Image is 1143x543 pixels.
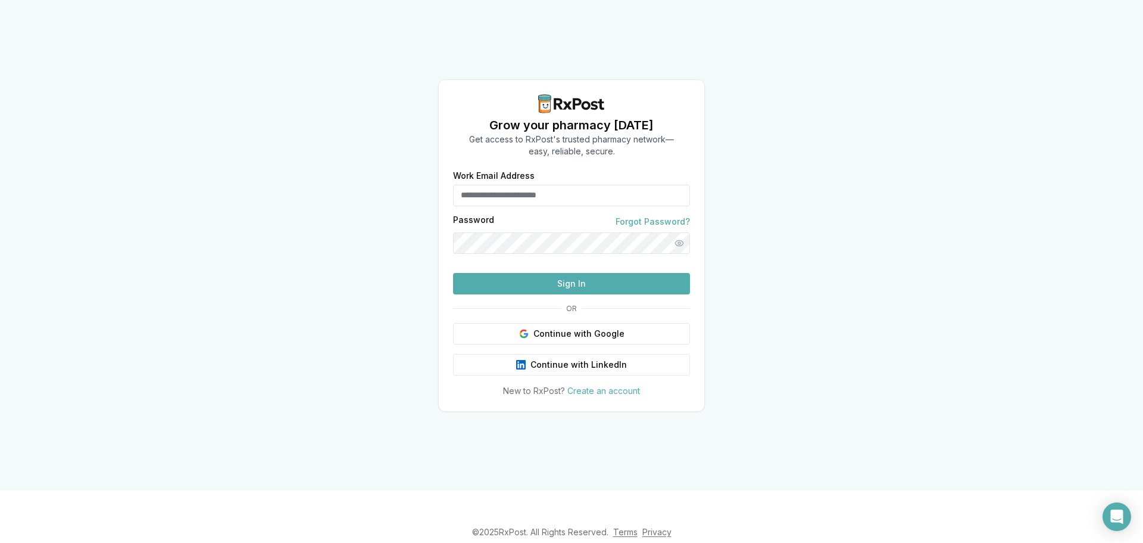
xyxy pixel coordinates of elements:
a: Forgot Password? [616,216,690,228]
img: Google [519,329,529,339]
label: Password [453,216,494,228]
span: OR [561,304,582,314]
label: Work Email Address [453,172,690,180]
a: Create an account [567,386,640,396]
button: Continue with LinkedIn [453,354,690,376]
a: Privacy [642,527,672,537]
button: Continue with Google [453,323,690,345]
h1: Grow your pharmacy [DATE] [469,117,674,134]
button: Sign In [453,273,690,294]
img: LinkedIn [516,360,526,370]
span: New to RxPost? [503,386,565,396]
div: Open Intercom Messenger [1103,502,1131,531]
p: Get access to RxPost's trusted pharmacy network— easy, reliable, secure. [469,134,674,157]
img: RxPost Logo [533,94,610,113]
button: Show password [669,232,690,254]
a: Terms [613,527,638,537]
